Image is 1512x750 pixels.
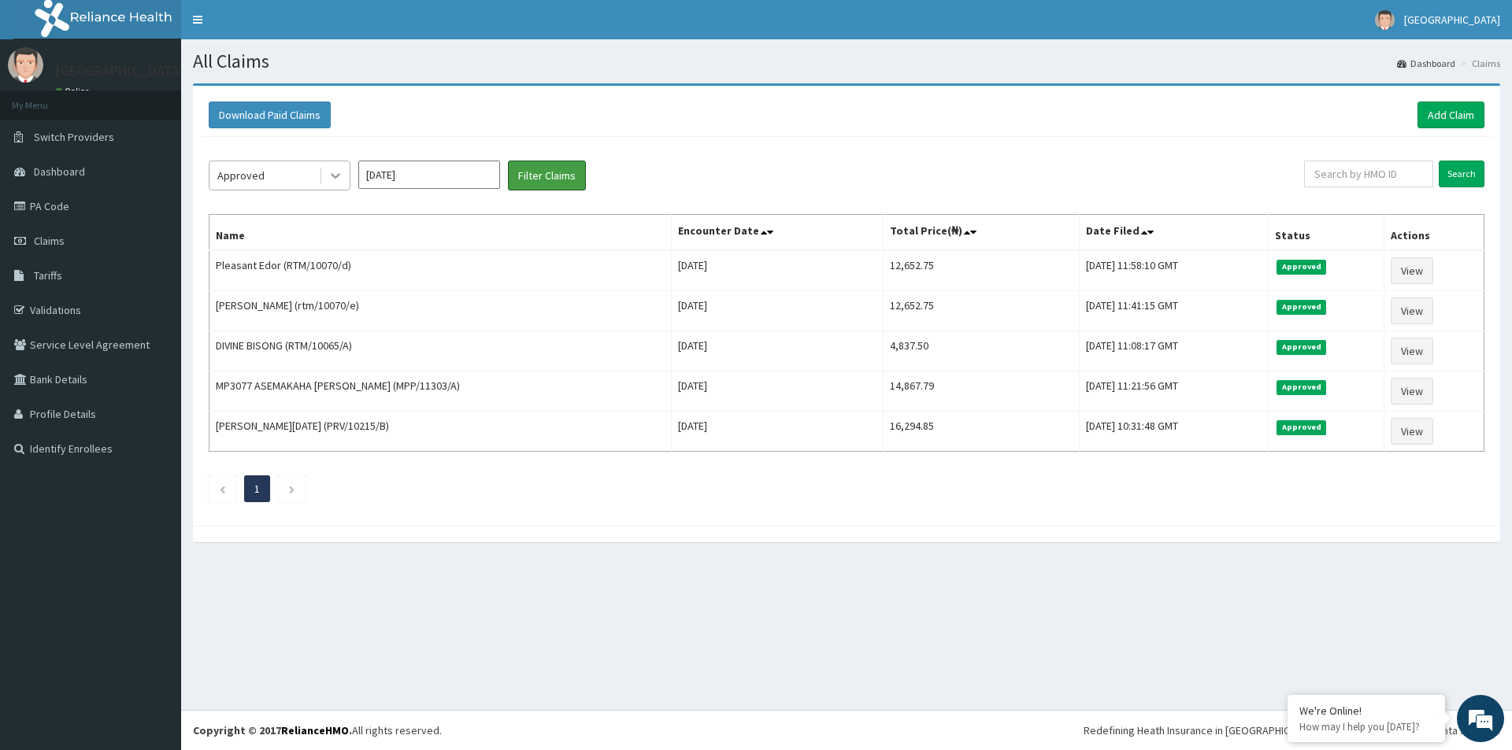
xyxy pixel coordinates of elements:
a: Previous page [219,482,226,496]
span: Claims [34,234,65,248]
img: User Image [1375,10,1395,30]
span: Approved [1277,420,1326,434]
button: Download Paid Claims [209,102,331,128]
span: We're online! [91,198,217,357]
td: [PERSON_NAME] (rtm/10070/e) [209,291,672,331]
img: User Image [8,47,43,83]
td: [PERSON_NAME][DATE] (PRV/10215/B) [209,412,672,452]
a: View [1391,378,1433,405]
button: Filter Claims [508,161,586,190]
footer: All rights reserved. [181,710,1512,750]
td: [DATE] [671,291,883,331]
a: RelianceHMO [281,723,349,737]
span: Switch Providers [34,130,114,144]
td: [DATE] 11:58:10 GMT [1079,250,1268,291]
th: Name [209,215,672,251]
input: Search [1439,161,1484,187]
textarea: Type your message and hit 'Enter' [8,430,300,485]
th: Encounter Date [671,215,883,251]
td: 12,652.75 [883,250,1079,291]
th: Actions [1384,215,1484,251]
li: Claims [1457,57,1500,70]
td: [DATE] [671,331,883,371]
a: View [1391,257,1433,284]
a: Dashboard [1397,57,1455,70]
a: Online [55,86,93,97]
a: View [1391,297,1433,324]
td: [DATE] [671,371,883,412]
td: 14,867.79 [883,371,1079,412]
th: Total Price(₦) [883,215,1079,251]
a: View [1391,418,1433,445]
td: MP3077 ASEMAKAHA [PERSON_NAME] (MPP/11303/A) [209,371,672,412]
div: Minimize live chat window [258,8,296,46]
input: Search by HMO ID [1304,161,1433,187]
img: d_794563401_company_1708531726252_794563401 [29,79,64,118]
span: Approved [1277,380,1326,394]
strong: Copyright © 2017 . [193,723,352,737]
p: [GEOGRAPHIC_DATA] [55,64,185,78]
td: [DATE] [671,250,883,291]
td: [DATE] [671,412,883,452]
td: [DATE] 11:08:17 GMT [1079,331,1268,371]
a: Page 1 is your current page [254,482,260,496]
a: View [1391,338,1433,364]
td: [DATE] 10:31:48 GMT [1079,412,1268,452]
p: How may I help you today? [1299,720,1433,733]
h1: All Claims [193,51,1500,72]
span: Dashboard [34,164,85,179]
td: 16,294.85 [883,412,1079,452]
span: Tariffs [34,268,62,283]
span: [GEOGRAPHIC_DATA] [1404,13,1500,27]
div: Chat with us now [82,88,265,109]
td: Pleasant Edor (RTM/10070/d) [209,250,672,291]
td: [DATE] 11:41:15 GMT [1079,291,1268,331]
div: Approved [217,168,265,183]
th: Status [1269,215,1384,251]
input: Select Month and Year [358,161,500,189]
span: Approved [1277,260,1326,274]
td: DIVINE BISONG (RTM/10065/A) [209,331,672,371]
a: Add Claim [1417,102,1484,128]
div: We're Online! [1299,704,1433,718]
td: 12,652.75 [883,291,1079,331]
div: Redefining Heath Insurance in [GEOGRAPHIC_DATA] using Telemedicine and Data Science! [1084,722,1500,738]
a: Next page [288,482,295,496]
span: Approved [1277,300,1326,314]
td: 4,837.50 [883,331,1079,371]
span: Approved [1277,340,1326,354]
td: [DATE] 11:21:56 GMT [1079,371,1268,412]
th: Date Filed [1079,215,1268,251]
